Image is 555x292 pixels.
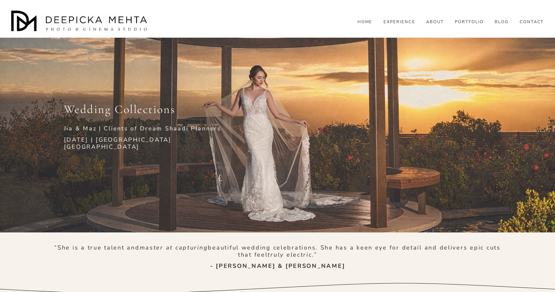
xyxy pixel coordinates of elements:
[11,11,149,33] img: Austin Wedding Photographer - Deepicka Mehta Photography &amp; Cinematography
[210,262,345,270] strong: - [PERSON_NAME] & [PERSON_NAME]
[495,19,508,25] a: folder dropdown
[268,251,317,259] em: truly electric.”
[53,244,502,259] p: “She is a true talent and beautiful wedding celebrations. She has a keen eye for detail and deliv...
[426,19,444,25] a: ABOUT
[64,102,175,116] span: Wedding Collections
[520,19,544,25] a: CONTACT
[495,20,508,25] span: BLOG
[383,19,415,25] a: EXPERIENCE
[140,244,208,251] em: master at capturing
[64,125,221,132] span: Jia & Maz | Clients of Dream Shaadi Planners
[455,19,484,25] a: PORTFOLIO
[64,136,174,151] span: [DATE] | [GEOGRAPHIC_DATA] [GEOGRAPHIC_DATA]
[357,19,373,25] a: HOME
